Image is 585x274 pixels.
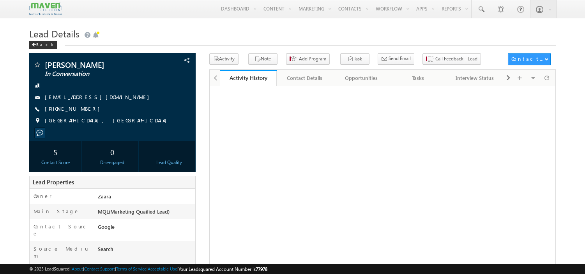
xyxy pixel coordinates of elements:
[45,105,104,113] span: [PHONE_NUMBER]
[116,266,147,271] a: Terms of Service
[34,245,90,259] label: Source Medium
[378,53,414,65] button: Send Email
[96,208,195,219] div: MQL(Marketing Quaified Lead)
[45,94,153,100] a: [EMAIL_ADDRESS][DOMAIN_NAME]
[286,53,330,65] button: Add Program
[145,145,193,159] div: --
[34,208,80,215] label: Main Stage
[34,193,52,200] label: Owner
[179,266,267,272] span: Your Leadsquared Account Number is
[98,193,111,200] span: Zaara
[96,245,195,256] div: Search
[333,70,390,86] a: Opportunities
[148,266,177,271] a: Acceptable Use
[248,53,277,65] button: Note
[396,73,440,83] div: Tasks
[29,2,62,16] img: Custom Logo
[45,117,170,125] span: [GEOGRAPHIC_DATA], [GEOGRAPHIC_DATA]
[34,223,90,237] label: Contact Source
[277,70,333,86] a: Contact Details
[209,53,239,65] button: Activity
[226,74,270,81] div: Activity History
[299,55,326,62] span: Add Program
[511,55,544,62] div: Contact Actions
[72,266,83,271] a: About
[29,41,57,49] div: Back
[435,55,477,62] span: Call Feedback - Lead
[88,145,136,159] div: 0
[339,73,383,83] div: Opportunities
[145,159,193,166] div: Lead Quality
[508,53,551,65] button: Contact Actions
[31,145,80,159] div: 5
[340,53,369,65] button: Task
[45,70,148,78] span: In Conversation
[422,53,481,65] button: Call Feedback - Lead
[33,178,74,186] span: Lead Properties
[389,55,411,62] span: Send Email
[390,70,447,86] a: Tasks
[84,266,115,271] a: Contact Support
[29,27,80,40] span: Lead Details
[29,41,61,47] a: Back
[29,265,267,273] span: © 2025 LeadSquared | | | | |
[447,70,503,86] a: Interview Status
[453,73,496,83] div: Interview Status
[96,223,195,234] div: Google
[45,61,148,69] span: [PERSON_NAME]
[220,70,276,86] a: Activity History
[88,159,136,166] div: Disengaged
[256,266,267,272] span: 77978
[31,159,80,166] div: Contact Score
[283,73,326,83] div: Contact Details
